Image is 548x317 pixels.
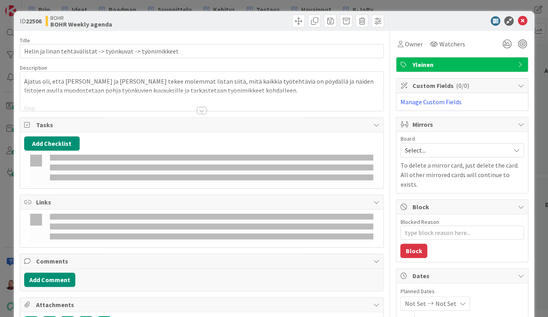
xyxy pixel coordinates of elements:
span: Mirrors [412,120,514,129]
input: type card name here... [20,44,384,58]
span: Not Set [405,299,426,308]
span: ( 0/0 ) [456,82,469,90]
span: ID [20,16,42,26]
button: Add Comment [24,273,75,287]
a: Manage Custom Fields [400,98,461,106]
label: Blocked Reason [400,218,439,225]
span: Block [412,202,514,212]
span: Description [20,64,47,71]
span: Tasks [36,120,369,130]
label: Title [20,37,30,44]
button: Add Checklist [24,136,80,151]
span: Custom Fields [412,81,514,90]
span: Links [36,197,369,207]
b: BOHR Weekly agenda [50,21,112,27]
span: Board [400,136,414,141]
span: Comments [36,256,369,266]
span: Yleinen [412,60,514,69]
button: Block [400,244,427,258]
span: Planned Dates [400,287,524,296]
span: Not Set [435,299,456,308]
span: Dates [412,271,514,281]
p: Ajatus oli, että [PERSON_NAME] ja [PERSON_NAME] tekee molemmat listan siitä, mitä kaikkia työteht... [24,77,380,95]
span: Watchers [439,39,465,49]
span: BOHR [50,15,112,21]
span: Attachments [36,300,369,309]
span: Select... [405,145,506,156]
p: To delete a mirror card, just delete the card. All other mirrored cards will continue to exists. [400,160,524,189]
span: Owner [405,39,422,49]
b: 22506 [26,17,42,25]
